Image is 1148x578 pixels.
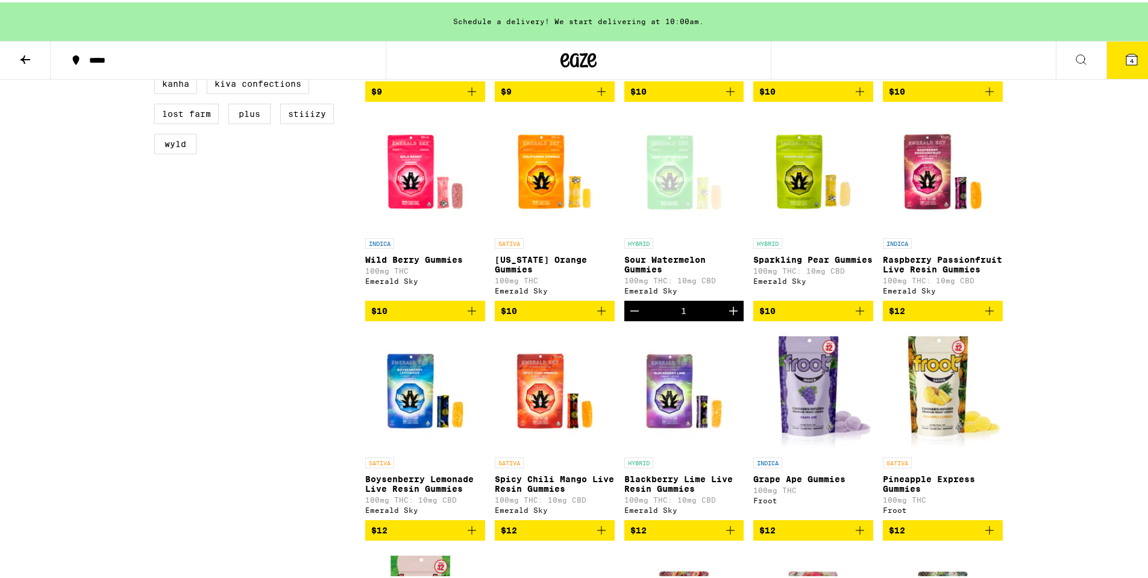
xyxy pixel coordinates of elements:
[495,518,615,538] button: Add to bag
[753,455,782,466] p: INDICA
[228,101,271,122] label: PLUS
[371,84,382,94] span: $9
[365,472,485,491] p: Boysenberry Lemonade Live Resin Gummies
[495,109,615,230] img: Emerald Sky - California Orange Gummies
[365,236,394,247] p: INDICA
[759,304,776,313] span: $10
[495,109,615,298] a: Open page for California Orange Gummies from Emerald Sky
[883,79,1003,99] button: Add to bag
[753,253,873,262] p: Sparkling Pear Gummies
[365,265,485,272] p: 100mg THC
[723,298,744,319] button: Increment
[495,472,615,491] p: Spicy Chili Mango Live Resin Gummies
[624,494,744,501] p: 100mg THC: 10mg CBD
[365,109,485,230] img: Emerald Sky - Wild Berry Gummies
[883,328,1003,449] img: Froot - Pineapple Express Gummies
[883,298,1003,319] button: Add to bag
[501,84,512,94] span: $9
[753,79,873,99] button: Add to bag
[624,284,744,292] div: Emerald Sky
[753,109,873,230] img: Emerald Sky - Sparkling Pear Gummies
[624,253,744,272] p: Sour Watermelon Gummies
[883,284,1003,292] div: Emerald Sky
[753,265,873,272] p: 100mg THC: 10mg CBD
[495,455,524,466] p: SATIVA
[753,298,873,319] button: Add to bag
[883,455,912,466] p: SATIVA
[154,101,219,122] label: Lost Farm
[753,328,873,449] img: Froot - Grape Ape Gummies
[889,304,905,313] span: $12
[365,298,485,319] button: Add to bag
[753,328,873,518] a: Open page for Grape Ape Gummies from Froot
[681,304,686,313] div: 1
[365,275,485,283] div: Emerald Sky
[624,472,744,491] p: Blackberry Lime Live Resin Gummies
[207,71,309,92] label: Kiva Confections
[495,298,615,319] button: Add to bag
[365,518,485,538] button: Add to bag
[883,253,1003,272] p: Raspberry Passionfruit Live Resin Gummies
[495,236,524,247] p: SATIVA
[624,455,653,466] p: HYBRID
[154,71,197,92] label: Kanha
[624,274,744,282] p: 100mg THC: 10mg CBD
[753,518,873,538] button: Add to bag
[883,274,1003,282] p: 100mg THC: 10mg CBD
[1130,55,1134,62] span: 4
[624,236,653,247] p: HYBRID
[883,109,1003,298] a: Open page for Raspberry Passionfruit Live Resin Gummies from Emerald Sky
[624,79,744,99] button: Add to bag
[7,8,87,18] span: Hi. Need any help?
[753,484,873,492] p: 100mg THC
[624,298,645,319] button: Decrement
[753,275,873,283] div: Emerald Sky
[753,236,782,247] p: HYBRID
[365,328,485,518] a: Open page for Boysenberry Lemonade Live Resin Gummies from Emerald Sky
[883,504,1003,512] div: Froot
[495,328,615,518] a: Open page for Spicy Chili Mango Live Resin Gummies from Emerald Sky
[495,274,615,282] p: 100mg THC
[883,236,912,247] p: INDICA
[495,504,615,512] div: Emerald Sky
[889,523,905,533] span: $12
[883,328,1003,518] a: Open page for Pineapple Express Gummies from Froot
[365,328,485,449] img: Emerald Sky - Boysenberry Lemonade Live Resin Gummies
[889,84,905,94] span: $10
[365,455,394,466] p: SATIVA
[753,494,873,502] div: Froot
[501,304,517,313] span: $10
[365,79,485,99] button: Add to bag
[759,84,776,94] span: $10
[753,472,873,482] p: Grape Ape Gummies
[624,518,744,538] button: Add to bag
[365,504,485,512] div: Emerald Sky
[883,518,1003,538] button: Add to bag
[753,109,873,298] a: Open page for Sparkling Pear Gummies from Emerald Sky
[371,304,387,313] span: $10
[630,84,647,94] span: $10
[883,109,1003,230] img: Emerald Sky - Raspberry Passionfruit Live Resin Gummies
[280,101,334,122] label: STIIIZY
[495,79,615,99] button: Add to bag
[495,284,615,292] div: Emerald Sky
[883,494,1003,501] p: 100mg THC
[883,472,1003,491] p: Pineapple Express Gummies
[365,253,485,262] p: Wild Berry Gummies
[365,109,485,298] a: Open page for Wild Berry Gummies from Emerald Sky
[624,328,744,518] a: Open page for Blackberry Lime Live Resin Gummies from Emerald Sky
[495,328,615,449] img: Emerald Sky - Spicy Chili Mango Live Resin Gummies
[371,523,387,533] span: $12
[624,504,744,512] div: Emerald Sky
[495,253,615,272] p: [US_STATE] Orange Gummies
[495,494,615,501] p: 100mg THC: 10mg CBD
[501,523,517,533] span: $12
[624,109,744,298] a: Open page for Sour Watermelon Gummies from Emerald Sky
[630,523,647,533] span: $12
[365,494,485,501] p: 100mg THC: 10mg CBD
[624,328,744,449] img: Emerald Sky - Blackberry Lime Live Resin Gummies
[759,523,776,533] span: $12
[154,131,196,152] label: WYLD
